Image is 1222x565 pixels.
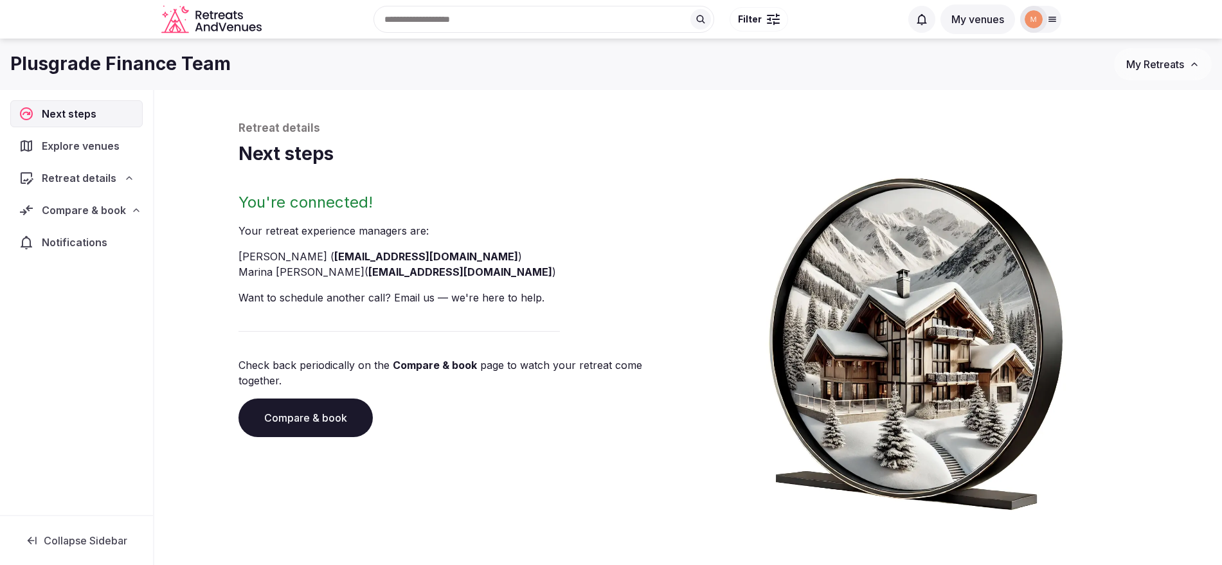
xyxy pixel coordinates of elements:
h1: Plusgrade Finance Team [10,51,231,76]
a: Explore venues [10,132,143,159]
a: My venues [940,13,1015,26]
a: Visit the homepage [161,5,264,34]
p: Check back periodically on the page to watch your retreat come together. [238,357,683,388]
svg: Retreats and Venues company logo [161,5,264,34]
button: Filter [730,7,788,31]
p: Your retreat experience manager s are : [238,223,683,238]
a: [EMAIL_ADDRESS][DOMAIN_NAME] [334,250,518,263]
p: Retreat details [238,121,1138,136]
li: Marina [PERSON_NAME] ( ) [238,264,683,280]
span: Explore venues [42,138,125,154]
span: Notifications [42,235,112,250]
button: My Retreats [1114,48,1212,80]
span: My Retreats [1126,58,1184,71]
a: Next steps [10,100,143,127]
img: Winter chalet retreat in picture frame [745,166,1087,510]
a: Compare & book [393,359,477,372]
span: Retreat details [42,170,116,186]
a: Notifications [10,229,143,256]
button: Collapse Sidebar [10,526,143,555]
img: marina [1025,10,1043,28]
p: Want to schedule another call? Email us — we're here to help. [238,290,683,305]
span: Collapse Sidebar [44,534,127,547]
span: Filter [738,13,762,26]
span: Next steps [42,106,102,121]
button: My venues [940,4,1015,34]
a: Compare & book [238,399,373,437]
span: Compare & book [42,202,126,218]
a: [EMAIL_ADDRESS][DOMAIN_NAME] [368,265,552,278]
li: [PERSON_NAME] ( ) [238,249,683,264]
h2: You're connected! [238,192,683,213]
h1: Next steps [238,141,1138,166]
